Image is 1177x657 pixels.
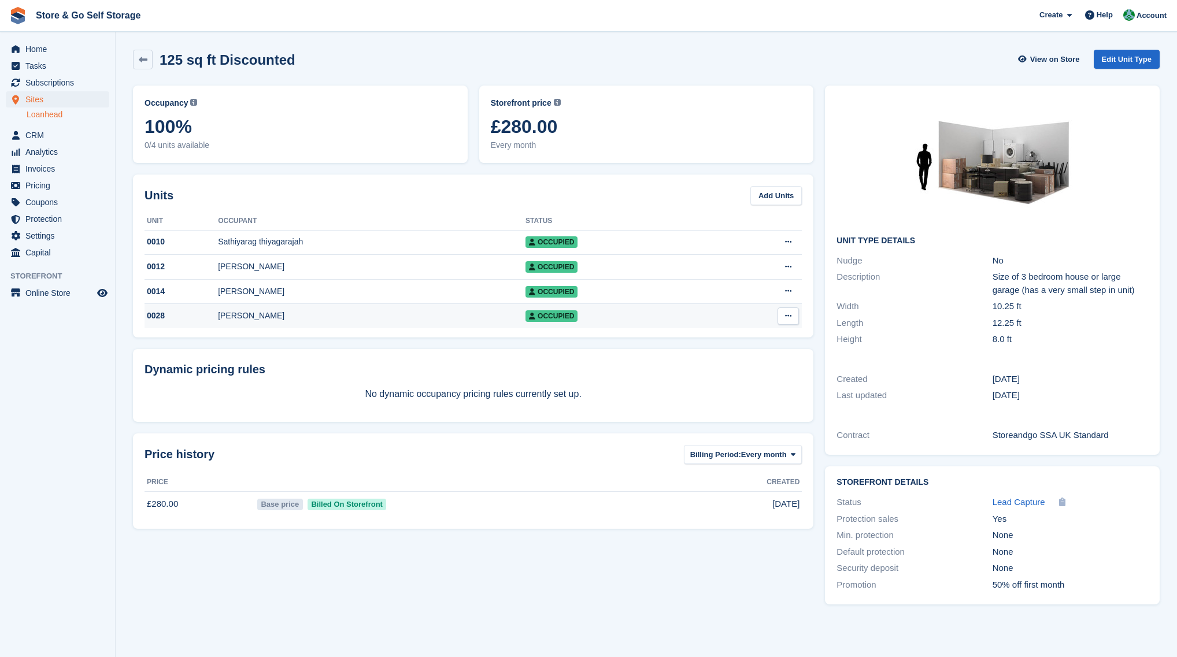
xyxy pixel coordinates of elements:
div: Dynamic pricing rules [145,361,802,378]
div: [PERSON_NAME] [218,285,525,298]
div: 0010 [145,236,218,248]
div: 0012 [145,261,218,273]
h2: Units [145,187,173,204]
th: Occupant [218,212,525,231]
span: Online Store [25,285,95,301]
a: Loanhead [27,109,109,120]
div: Storeandgo SSA UK Standard [993,429,1148,442]
a: menu [6,177,109,194]
span: Pricing [25,177,95,194]
div: No [993,254,1148,268]
th: Unit [145,212,218,231]
button: Billing Period: Every month [684,445,802,464]
span: Occupied [525,236,578,248]
span: Billing Period: [690,449,741,461]
span: Subscriptions [25,75,95,91]
a: Edit Unit Type [1094,50,1160,69]
span: Settings [25,228,95,244]
div: Default protection [837,545,992,559]
span: Billed On Storefront [308,499,387,510]
img: stora-icon-8386f47178a22dfd0bd8f6a31ec36ba5ce8667c1dd55bd0f319d3a0aa187defe.svg [9,7,27,24]
span: Help [1097,9,1113,21]
div: Contract [837,429,992,442]
span: Occupancy [145,97,188,109]
span: Invoices [25,161,95,177]
span: Sites [25,91,95,107]
a: menu [6,194,109,210]
p: No dynamic occupancy pricing rules currently set up. [145,387,802,401]
img: Adeel Hussain [1123,9,1135,21]
span: Coupons [25,194,95,210]
span: Base price [257,499,303,510]
div: Last updated [837,389,992,402]
div: 0014 [145,285,218,298]
span: Created [767,477,800,487]
div: [PERSON_NAME] [218,310,525,322]
div: [DATE] [993,389,1148,402]
span: Every month [491,139,802,151]
div: 50% off first month [993,578,1148,592]
th: Status [525,212,715,231]
a: menu [6,144,109,160]
div: Height [837,333,992,346]
span: CRM [25,127,95,143]
a: menu [6,91,109,107]
div: Length [837,317,992,330]
div: Sathiyarag thiyagarajah [218,236,525,248]
h2: Unit Type details [837,236,1148,246]
span: £280.00 [491,116,802,137]
td: £280.00 [145,491,255,517]
div: Size of 3 bedroom house or large garage (has a very small step in unit) [993,270,1148,296]
img: 125-sqft-unit.jpg [906,97,1079,227]
div: Protection sales [837,513,992,526]
div: Description [837,270,992,296]
div: 12.25 ft [993,317,1148,330]
span: Account [1137,10,1167,21]
a: Add Units [750,186,802,205]
div: Nudge [837,254,992,268]
div: Min. protection [837,529,992,542]
span: Storefront [10,270,115,282]
div: 0028 [145,310,218,322]
a: menu [6,228,109,244]
div: 10.25 ft [993,300,1148,313]
h2: 125 sq ft Discounted [160,52,295,68]
a: menu [6,41,109,57]
span: View on Store [1030,54,1080,65]
a: menu [6,75,109,91]
a: Store & Go Self Storage [31,6,145,25]
span: Home [25,41,95,57]
div: None [993,562,1148,575]
span: Price history [145,446,214,463]
span: Lead Capture [993,497,1045,507]
a: menu [6,211,109,227]
a: menu [6,161,109,177]
a: Lead Capture [993,496,1045,509]
div: Security deposit [837,562,992,575]
a: menu [6,127,109,143]
span: Protection [25,211,95,227]
a: menu [6,244,109,261]
div: Promotion [837,578,992,592]
div: Status [837,496,992,509]
a: View on Store [1017,50,1085,69]
img: icon-info-grey-7440780725fd019a000dd9b08b2336e03edf1995a4989e88bcd33f0948082b44.svg [554,99,561,106]
span: 100% [145,116,456,137]
span: Storefront price [491,97,552,109]
div: None [993,545,1148,559]
h2: Storefront Details [837,478,1148,487]
div: None [993,529,1148,542]
img: icon-info-grey-7440780725fd019a000dd9b08b2336e03edf1995a4989e88bcd33f0948082b44.svg [190,99,197,106]
span: Every month [741,449,787,461]
div: [PERSON_NAME] [218,261,525,273]
div: [DATE] [993,373,1148,386]
span: Occupied [525,286,578,298]
span: Capital [25,244,95,261]
span: [DATE] [772,498,800,511]
div: Yes [993,513,1148,526]
a: Preview store [95,286,109,300]
th: Price [145,473,255,492]
a: menu [6,285,109,301]
span: Create [1039,9,1063,21]
span: 0/4 units available [145,139,456,151]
